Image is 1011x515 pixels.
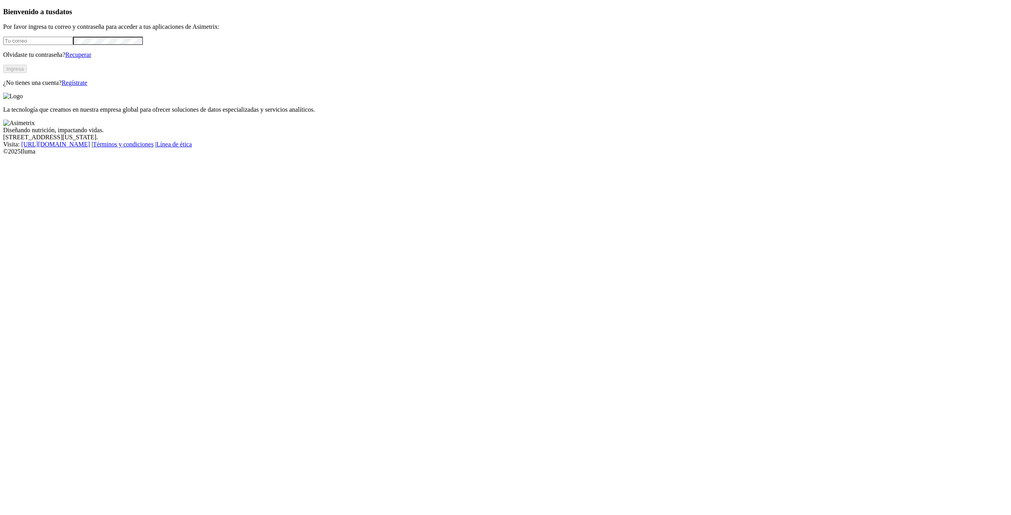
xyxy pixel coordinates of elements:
[3,148,1008,155] div: © 2025 Iluma
[3,37,73,45] input: Tu correo
[55,7,72,16] span: datos
[3,7,1008,16] h3: Bienvenido a tus
[156,141,192,148] a: Línea de ética
[93,141,154,148] a: Términos y condiciones
[3,106,1008,113] p: La tecnología que creamos en nuestra empresa global para ofrecer soluciones de datos especializad...
[3,127,1008,134] div: Diseñando nutrición, impactando vidas.
[3,141,1008,148] div: Visita : | |
[65,51,91,58] a: Recuperar
[3,134,1008,141] div: [STREET_ADDRESS][US_STATE].
[3,51,1008,58] p: Olvidaste tu contraseña?
[3,23,1008,30] p: Por favor ingresa tu correo y contraseña para acceder a tus aplicaciones de Asimetrix:
[3,79,1008,86] p: ¿No tienes una cuenta?
[3,120,35,127] img: Asimetrix
[21,141,90,148] a: [URL][DOMAIN_NAME]
[3,65,27,73] button: Ingresa
[62,79,87,86] a: Regístrate
[3,93,23,100] img: Logo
